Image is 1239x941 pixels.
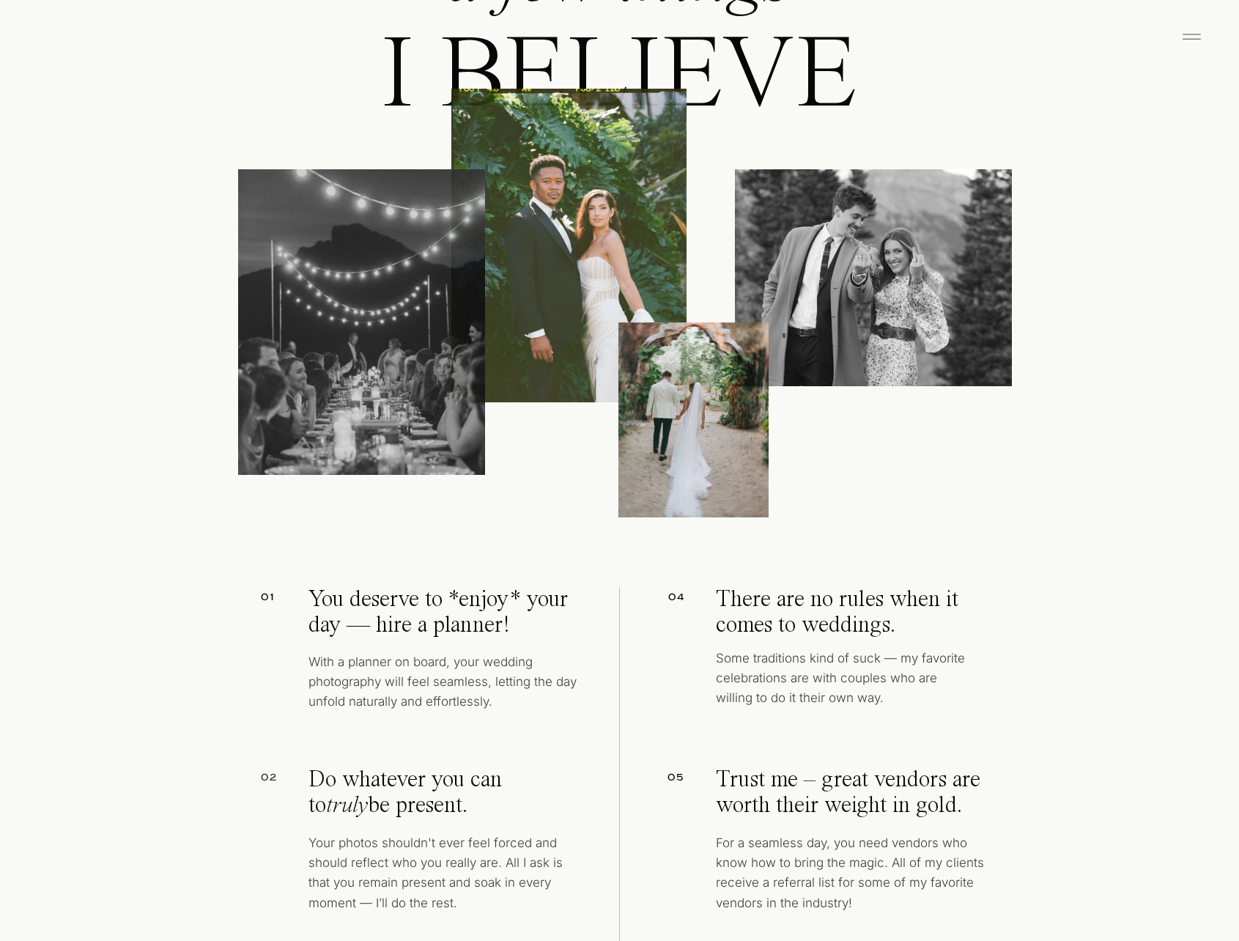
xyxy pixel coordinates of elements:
[308,833,582,909] p: Your photos shouldn't ever feel forced and should reflect who you really are. All I ask is that y...
[716,833,993,913] p: For a seamless day, you need vendors who know how to bring the magic. All of my clients receive a...
[314,503,564,620] p: I partner with the best in the industry to create heirloom-quality albums designed to last for ge...
[716,588,968,637] p: There are no rules when it comes to weddings.
[308,768,582,817] p: Do whatever you can to be present.
[326,794,368,818] i: truly
[308,588,572,641] p: You deserve to *enjoy* your day — hire a planner!
[716,649,976,734] p: Some traditions kind of suck — my favorite celebrations are with couples who are willing to do it...
[308,652,582,724] p: With a planner on board, your wedding photography will feel seamless, letting the day unfold natu...
[632,590,685,610] a: 04
[716,768,1023,833] p: Trust me – great vendors are worth their weight in gold.
[247,32,993,144] a: I BELIEVE
[632,770,685,790] a: 05
[261,590,283,610] a: 01
[261,770,314,790] a: 02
